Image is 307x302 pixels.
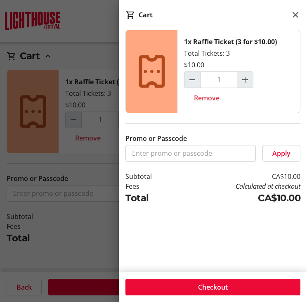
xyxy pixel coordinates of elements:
[200,71,237,88] input: Raffle Ticket (3 for $10.00) Quantity
[176,191,300,205] td: CA$10.00
[125,145,256,162] input: Enter promo or passcode
[194,93,220,103] span: Remove
[198,282,228,292] span: Checkout
[177,30,300,113] div: Total Tickets: 3
[184,72,200,88] button: Decrement by one
[184,60,204,70] div: $10.00
[125,133,187,143] label: Promo or Passcode
[176,171,300,181] td: CA$10.00
[262,145,300,162] button: Apply
[272,148,290,158] span: Apply
[125,279,300,295] button: Checkout
[139,10,153,20] div: Cart
[125,191,176,205] td: Total
[125,171,176,181] td: Subtotal
[237,72,253,88] button: Increment by one
[184,37,277,47] div: 1x Raffle Ticket (3 for $10.00)
[184,90,229,106] button: Remove
[125,181,176,191] td: Fees
[176,181,300,191] td: Calculated at checkout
